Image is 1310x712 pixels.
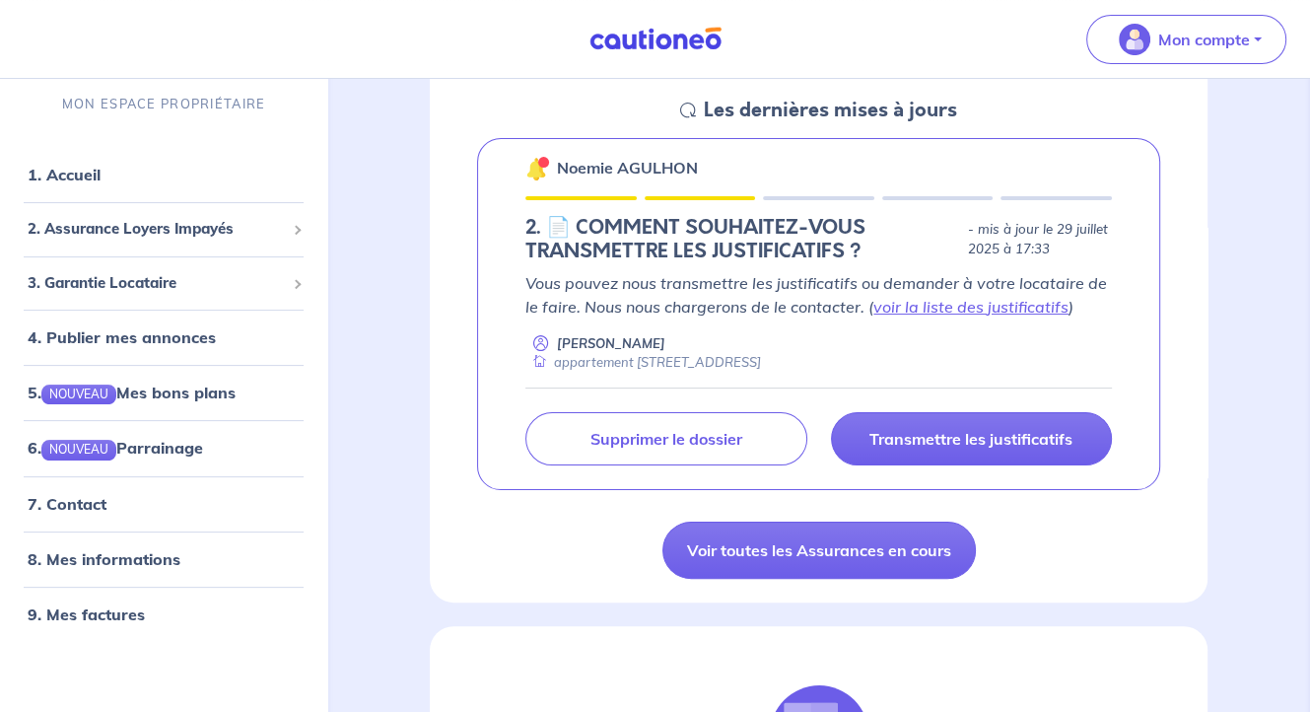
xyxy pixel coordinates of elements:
a: 9. Mes factures [28,605,145,624]
a: 8. Mes informations [28,549,180,569]
div: 6.NOUVEAUParrainage [8,429,319,468]
a: 1. Accueil [28,165,101,184]
a: voir la liste des justificatifs [873,297,1069,317]
p: Mon compte [1158,28,1250,51]
img: 🔔 [525,157,549,180]
a: Voir toutes les Assurances en cours [662,522,976,579]
h5: 2.︎ 📄 COMMENT SOUHAITEZ-VOUS TRANSMETTRE LES JUSTIFICATIFS ? [525,216,960,263]
div: 4. Publier mes annonces [8,318,319,357]
p: MON ESPACE PROPRIÉTAIRE [62,95,265,113]
p: Supprimer le dossier [590,429,742,449]
div: 9. Mes factures [8,595,319,634]
div: 2. Assurance Loyers Impayés [8,210,319,249]
div: 3. Garantie Locataire [8,264,319,303]
p: Vous pouvez nous transmettre les justificatifs ou demander à votre locataire de le faire. Nous no... [525,271,1112,319]
img: illu_account_valid_menu.svg [1119,24,1150,55]
a: 4. Publier mes annonces [28,327,216,347]
span: 3. Garantie Locataire [28,272,285,295]
p: Noemie AGULHON [557,156,698,179]
div: 8. Mes informations [8,539,319,579]
div: appartement [STREET_ADDRESS] [525,353,761,372]
a: 7. Contact [28,494,106,514]
div: 5.NOUVEAUMes bons plans [8,373,319,412]
div: state: CHOICE-DOCUMENTS, Context: NEW,CHOOSE-CERTIFICATE,ALONE,LESSOR-DOCUMENTS [525,216,1112,263]
h5: Les dernières mises à jours [704,99,957,122]
p: Transmettre les justificatifs [869,429,1072,449]
a: 6.NOUVEAUParrainage [28,439,203,459]
div: 7. Contact [8,484,319,524]
p: - mis à jour le 29 juillet 2025 à 17:33 [968,220,1112,259]
a: Transmettre les justificatifs [831,412,1112,465]
a: Supprimer le dossier [525,412,806,465]
span: 2. Assurance Loyers Impayés [28,218,285,241]
div: 1. Accueil [8,155,319,194]
p: [PERSON_NAME] [557,334,665,353]
button: illu_account_valid_menu.svgMon compte [1086,15,1286,64]
a: 5.NOUVEAUMes bons plans [28,383,236,402]
img: Cautioneo [582,27,729,51]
